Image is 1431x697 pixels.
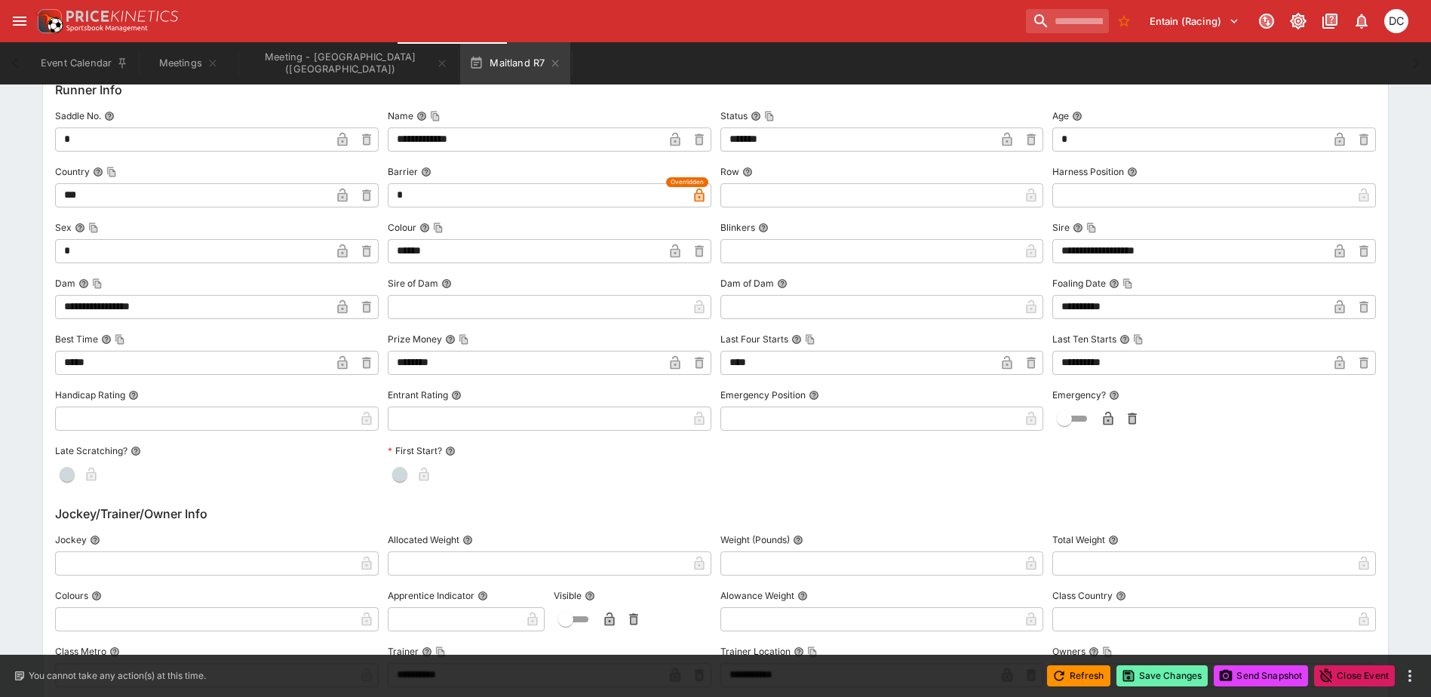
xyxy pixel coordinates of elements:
p: Total Weight [1052,533,1105,546]
button: Copy To Clipboard [88,223,99,233]
button: Foaling DateCopy To Clipboard [1109,278,1119,289]
button: OwnersCopy To Clipboard [1089,646,1099,657]
p: Foaling Date [1052,277,1106,290]
button: Event Calendar [32,42,137,84]
p: Sex [55,221,72,234]
h6: Jockey/Trainer/Owner Info [55,505,1376,523]
button: Alowance Weight [797,591,808,601]
button: Documentation [1316,8,1343,35]
button: SireCopy To Clipboard [1073,223,1083,233]
p: Trainer [388,645,419,658]
button: Age [1072,111,1082,121]
button: Class Country [1116,591,1126,601]
p: Colour [388,221,416,234]
button: Harness Position [1127,167,1138,177]
button: Connected to PK [1253,8,1280,35]
button: StatusCopy To Clipboard [751,111,761,121]
p: Trainer Location [720,645,791,658]
button: Copy To Clipboard [1122,278,1133,289]
img: PriceKinetics [66,11,178,22]
button: DamCopy To Clipboard [78,278,89,289]
button: Copy To Clipboard [115,334,125,345]
button: Allocated Weight [462,535,473,545]
button: Weight (Pounds) [793,535,803,545]
h6: Runner Info [55,81,1376,99]
button: Last Ten StartsCopy To Clipboard [1119,334,1130,345]
button: Late Scratching? [131,446,141,456]
button: TrainerCopy To Clipboard [422,646,432,657]
p: Allocated Weight [388,533,459,546]
button: Toggle light/dark mode [1285,8,1312,35]
button: Jockey [90,535,100,545]
button: open drawer [6,8,33,35]
p: Row [720,165,739,178]
button: Meeting - Maitland (AUS) [240,42,457,84]
button: Copy To Clipboard [764,111,775,121]
button: First Start? [445,446,456,456]
p: Last Four Starts [720,333,788,345]
button: Refresh [1047,665,1110,686]
button: Copy To Clipboard [459,334,469,345]
p: Best Time [55,333,98,345]
p: Jockey [55,533,87,546]
button: Entrant Rating [451,390,462,401]
p: Entrant Rating [388,388,448,401]
button: Copy To Clipboard [1133,334,1144,345]
p: Alowance Weight [720,589,794,602]
p: Late Scratching? [55,444,127,457]
button: more [1401,667,1419,685]
p: Weight (Pounds) [720,533,790,546]
button: SexCopy To Clipboard [75,223,85,233]
p: Name [388,109,413,122]
p: Class Country [1052,589,1113,602]
p: Age [1052,109,1069,122]
p: Apprentice Indicator [388,589,474,602]
button: Copy To Clipboard [433,223,444,233]
p: Dam [55,277,75,290]
p: Emergency? [1052,388,1106,401]
button: Copy To Clipboard [430,111,441,121]
button: Copy To Clipboard [106,167,117,177]
p: Sire of Dam [388,277,438,290]
button: Copy To Clipboard [807,646,818,657]
button: ColourCopy To Clipboard [419,223,430,233]
button: Visible [585,591,595,601]
button: Row [742,167,753,177]
p: Owners [1052,645,1086,658]
p: Prize Money [388,333,442,345]
p: Visible [554,589,582,602]
button: Apprentice Indicator [478,591,488,601]
p: Dam of Dam [720,277,774,290]
button: Select Tenant [1141,9,1248,33]
p: Status [720,109,748,122]
p: Blinkers [720,221,755,234]
button: Total Weight [1108,535,1119,545]
p: Harness Position [1052,165,1124,178]
p: Class Metro [55,645,106,658]
p: Barrier [388,165,418,178]
button: Handicap Rating [128,390,139,401]
span: Overridden [671,177,704,187]
p: Emergency Position [720,388,806,401]
img: PriceKinetics Logo [33,6,63,36]
p: Saddle No. [55,109,101,122]
button: Notifications [1348,8,1375,35]
button: Emergency? [1109,390,1119,401]
button: Colours [91,591,102,601]
button: Send Snapshot [1214,665,1308,686]
p: Country [55,165,90,178]
button: Best TimeCopy To Clipboard [101,334,112,345]
button: Trainer LocationCopy To Clipboard [794,646,804,657]
button: David Crockford [1380,5,1413,38]
button: CountryCopy To Clipboard [93,167,103,177]
button: Copy To Clipboard [92,278,103,289]
button: No Bookmarks [1112,9,1136,33]
button: Dam of Dam [777,278,788,289]
button: Sire of Dam [441,278,452,289]
button: Prize MoneyCopy To Clipboard [445,334,456,345]
button: Copy To Clipboard [435,646,446,657]
button: Save Changes [1116,665,1208,686]
button: Class Metro [109,646,120,657]
input: search [1026,9,1109,33]
button: Saddle No. [104,111,115,121]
